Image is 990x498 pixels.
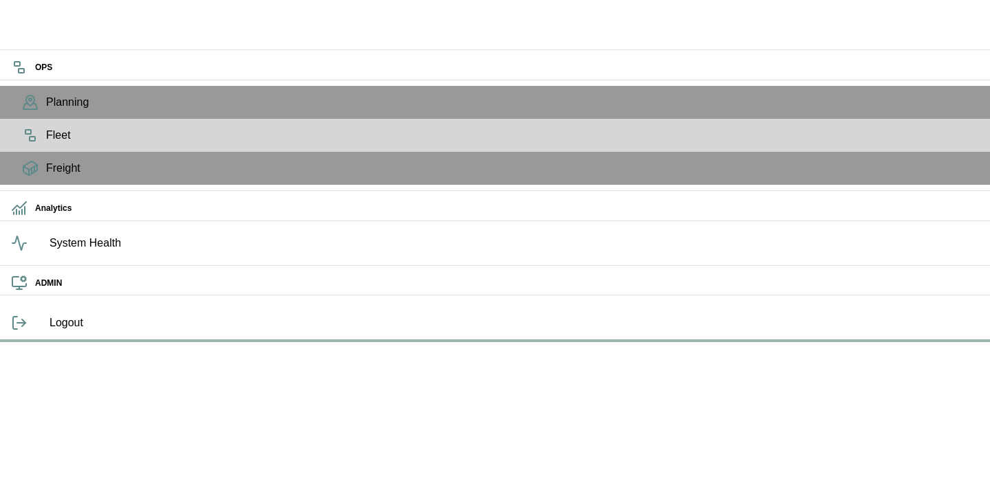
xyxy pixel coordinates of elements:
h6: Analytics [35,202,979,215]
h6: OPS [35,61,979,74]
span: System Health [49,235,979,251]
span: Logout [49,315,979,331]
span: Freight [46,160,979,177]
span: Planning [46,94,979,111]
h6: ADMIN [35,277,979,290]
span: Fleet [46,127,979,144]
